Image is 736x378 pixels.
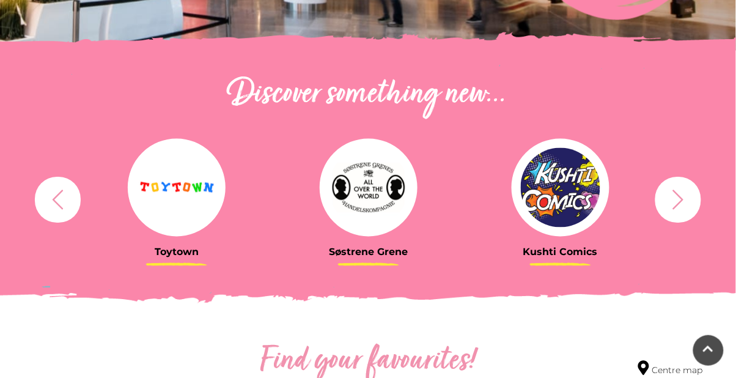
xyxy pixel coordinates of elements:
[90,139,263,258] a: Toytown
[29,75,707,114] h2: Discover something new...
[282,139,455,258] a: Søstrene Grene
[282,246,455,258] h3: Søstrene Grene
[638,361,702,377] a: Centre map
[474,246,647,258] h3: Kushti Comics
[474,139,647,258] a: Kushti Comics
[90,246,263,258] h3: Toytown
